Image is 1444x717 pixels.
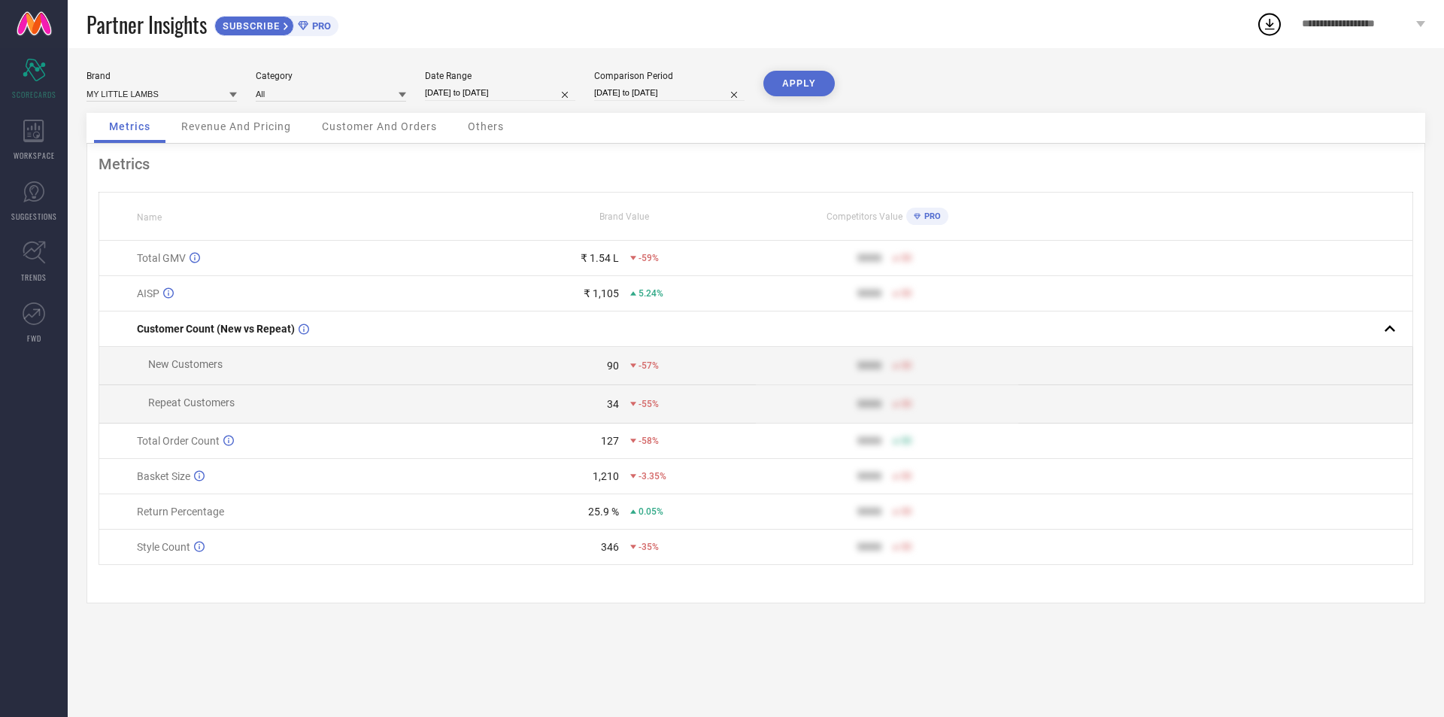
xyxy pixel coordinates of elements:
[639,399,659,409] span: -55%
[137,287,159,299] span: AISP
[639,360,659,371] span: -57%
[322,120,437,132] span: Customer And Orders
[137,470,190,482] span: Basket Size
[601,541,619,553] div: 346
[593,470,619,482] div: 1,210
[99,155,1413,173] div: Metrics
[137,541,190,553] span: Style Count
[639,288,663,299] span: 5.24%
[901,436,912,446] span: 50
[14,150,55,161] span: WORKSPACE
[763,71,835,96] button: APPLY
[901,399,912,409] span: 50
[901,542,912,552] span: 50
[137,435,220,447] span: Total Order Count
[109,120,150,132] span: Metrics
[639,471,666,482] span: -3.35%
[11,211,57,222] span: SUGGESTIONS
[27,333,41,344] span: FWD
[901,360,912,371] span: 50
[857,252,881,264] div: 9999
[594,71,745,81] div: Comparison Period
[607,360,619,372] div: 90
[584,287,619,299] div: ₹ 1,105
[639,436,659,446] span: -58%
[639,542,659,552] span: -35%
[901,253,912,263] span: 50
[639,253,659,263] span: -59%
[148,358,223,370] span: New Customers
[607,398,619,410] div: 34
[857,541,881,553] div: 9999
[425,85,575,101] input: Select date range
[181,120,291,132] span: Revenue And Pricing
[901,288,912,299] span: 50
[12,89,56,100] span: SCORECARDS
[857,398,881,410] div: 9999
[639,506,663,517] span: 0.05%
[581,252,619,264] div: ₹ 1.54 L
[921,211,941,221] span: PRO
[599,211,649,222] span: Brand Value
[86,9,207,40] span: Partner Insights
[86,71,237,81] div: Brand
[857,435,881,447] div: 9999
[137,506,224,518] span: Return Percentage
[148,396,235,409] span: Repeat Customers
[594,85,745,101] input: Select comparison period
[468,120,504,132] span: Others
[1256,11,1283,38] div: Open download list
[601,435,619,447] div: 127
[215,20,284,32] span: SUBSCRIBE
[857,506,881,518] div: 9999
[425,71,575,81] div: Date Range
[137,252,186,264] span: Total GMV
[901,506,912,517] span: 50
[137,323,295,335] span: Customer Count (New vs Repeat)
[256,71,406,81] div: Category
[308,20,331,32] span: PRO
[857,360,881,372] div: 9999
[857,287,881,299] div: 9999
[214,12,338,36] a: SUBSCRIBEPRO
[21,272,47,283] span: TRENDS
[901,471,912,482] span: 50
[137,212,162,223] span: Name
[827,211,902,222] span: Competitors Value
[588,506,619,518] div: 25.9 %
[857,470,881,482] div: 9999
